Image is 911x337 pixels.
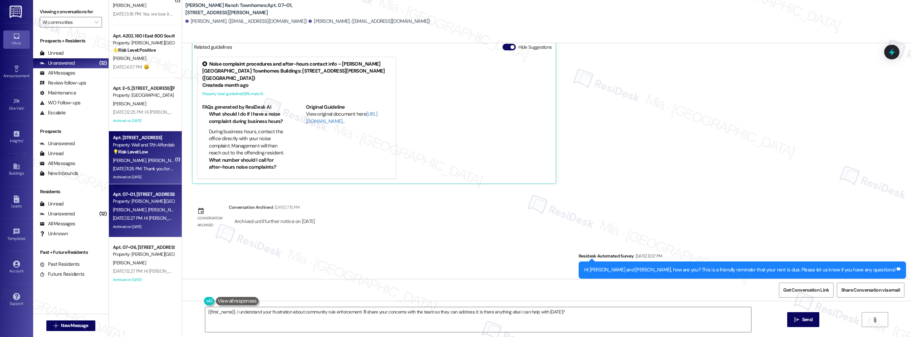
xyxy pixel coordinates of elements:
div: All Messages [40,220,75,227]
textarea: {{first_name}}, I understand your frustration about community rule enforcement. I'll share your c... [205,307,751,332]
strong: 💡 Risk Level: Low [113,149,148,155]
img: ResiDesk Logo [10,6,23,18]
label: Hide Suggestions [518,44,552,51]
span: Get Conversation Link [783,287,829,294]
div: Apt. 07~06, [STREET_ADDRESS][PERSON_NAME] [113,244,174,251]
button: New Message [46,320,95,331]
div: Apt. A202, 160 I East 800 South [113,32,174,39]
div: Residesk Automated Survey [579,253,906,262]
div: Archived on [DATE] [112,173,175,181]
div: [DATE] 4:57 PM: 😀 [113,64,149,70]
i:  [95,20,98,25]
li: What should I do if I have a noise complaint during business hours? [209,111,287,125]
div: [DATE] 12:27 PM [634,253,662,259]
button: Get Conversation Link [779,283,833,298]
div: Unread [40,50,64,57]
div: Unanswered [40,60,75,67]
li: During business hours, contact the office directly with your noise complaint. Management will the... [209,128,287,157]
div: [DATE] 12:25 PM: Hi [PERSON_NAME]! We're so glad you chose [GEOGRAPHIC_DATA] and Apartments! We w... [113,109,596,115]
i:  [794,317,799,322]
div: Unread [40,150,64,157]
a: Account [3,258,30,276]
span: [PERSON_NAME] [113,260,146,266]
b: [PERSON_NAME] Ranch Townhomes: Apt. 07~01, [STREET_ADDRESS][PERSON_NAME] [185,2,318,16]
span: New Message [61,322,88,329]
div: Hi [PERSON_NAME] and [PERSON_NAME], how are you? This is a friendly reminder that your rent is du... [584,266,895,273]
span: • [23,138,24,142]
span: [PERSON_NAME] [113,2,146,8]
div: (12) [98,58,109,68]
li: What number should I call for after-hours noise complaints? [209,157,287,171]
div: All Messages [40,70,75,77]
div: Maintenance [40,89,76,96]
a: Templates • [3,226,30,244]
i:  [53,323,58,328]
div: Future Residents [40,271,84,278]
div: [DATE] 12:27 PM: Hi [PERSON_NAME], how are you? This is a friendly reminder that your rent is due... [113,268,387,274]
a: Buildings [3,161,30,179]
a: Insights • [3,128,30,146]
div: Created a month ago [202,82,391,89]
div: Property: [PERSON_NAME][GEOGRAPHIC_DATA] Townhomes [113,251,174,258]
a: [URL][DOMAIN_NAME]… [306,111,377,124]
span: • [25,235,26,240]
div: Property: [GEOGRAPHIC_DATA] and Apartments [113,92,174,99]
div: Property: Wall and 17th Affordable [113,141,174,148]
div: New Inbounds [40,170,78,177]
div: Prospects [33,128,109,135]
div: Archived on [DATE] [112,276,175,284]
div: Apt. [STREET_ADDRESS] [113,134,174,141]
div: Apt. 07~01, [STREET_ADDRESS][PERSON_NAME] [113,191,174,198]
label: Viewing conversations for [40,7,102,17]
div: Tagged as: [579,279,906,288]
div: [PERSON_NAME]. ([EMAIL_ADDRESS][DOMAIN_NAME]) [185,18,307,25]
div: Conversation archived [197,215,223,229]
div: Property: [PERSON_NAME][GEOGRAPHIC_DATA] [113,39,174,46]
div: [DATE] 5:18 PM: Yes, we love it here! [113,11,180,17]
span: [PERSON_NAME] [113,101,146,107]
div: Unknown [40,230,68,237]
div: Residents [33,188,109,195]
button: Send [787,312,819,327]
div: Unanswered [40,140,75,147]
div: [PERSON_NAME]. ([EMAIL_ADDRESS][DOMAIN_NAME]) [309,18,430,25]
a: Support [3,291,30,309]
div: (12) [98,209,109,219]
div: All Messages [40,160,75,167]
div: [DATE] 7:15 PM [273,204,300,211]
b: FAQs generated by ResiDesk AI [202,104,271,110]
div: Noise complaint procedures and after-hours contact info – [PERSON_NAME][GEOGRAPHIC_DATA] Townhome... [202,61,391,82]
span: [PERSON_NAME] [148,157,181,163]
input: All communities [43,17,91,28]
div: Archived on [DATE] [112,117,175,125]
div: Prospects + Residents [33,37,109,44]
span: [PERSON_NAME] [148,207,181,213]
div: Archived until further notice on [DATE] [234,218,316,225]
div: [DATE] 12:27 PM: Hi [PERSON_NAME] and [PERSON_NAME], how are you? This is a friendly reminder tha... [113,215,430,221]
div: View original document here [306,111,391,125]
div: Review follow-ups [40,80,86,86]
i:  [872,317,877,322]
div: Related guidelines [194,44,232,53]
div: Conversation Archived [229,204,273,211]
div: Escalate [40,109,66,116]
button: Share Conversation via email [837,283,904,298]
span: • [29,73,30,77]
span: Send [802,316,812,323]
span: Share Conversation via email [841,287,900,294]
a: Site Visit • [3,96,30,114]
div: [DATE] 11:25 PM: Thank you for your message. Our offices are currently closed, but we will contac... [113,166,514,172]
div: Apt. E~5, [STREET_ADDRESS][PERSON_NAME] [113,85,174,92]
a: Leads [3,194,30,211]
span: • [24,105,25,110]
span: [PERSON_NAME] [113,55,146,61]
span: [PERSON_NAME] [113,157,148,163]
strong: 🌟 Risk Level: Positive [113,47,156,53]
div: WO Follow-ups [40,99,80,106]
div: Property: [PERSON_NAME][GEOGRAPHIC_DATA] Townhomes [113,198,174,205]
div: Property level guideline ( 68 % match) [202,90,391,97]
div: Past Residents [40,261,80,268]
div: Unanswered [40,210,75,217]
div: Unread [40,200,64,207]
span: [PERSON_NAME] [113,207,148,213]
